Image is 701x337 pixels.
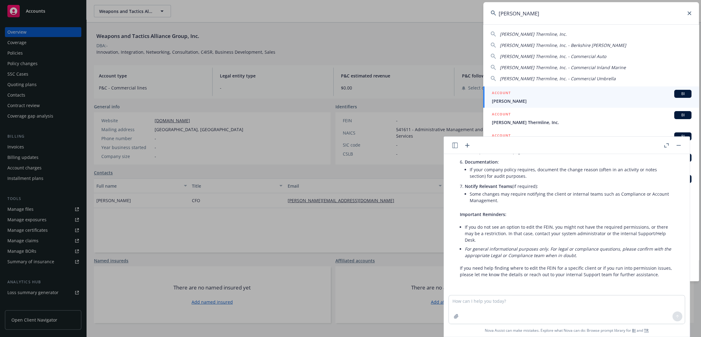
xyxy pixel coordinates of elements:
[644,328,649,333] a: TR
[460,265,674,278] p: If you need help finding where to edit the FEIN for a specific client or if you run into permissi...
[465,182,674,206] li: (if required):
[677,134,689,139] span: BI
[465,159,498,165] span: Documentation
[500,64,626,70] span: [PERSON_NAME] Thermline, Inc. - Commercial Inland Marine
[460,211,506,217] span: Important Reminders:
[446,324,687,337] span: Nova Assist can make mistakes. Explore what Nova can do: Browse prompt library for and
[500,42,626,48] span: [PERSON_NAME] Thermline, Inc. - Berkshire [PERSON_NAME]
[465,223,674,244] li: If you do not see an option to edit the FEIN, you might not have the required permissions, or the...
[470,189,674,205] li: Some changes may require notifying the client or internal teams such as Compliance or Account Man...
[677,112,689,118] span: BI
[492,119,691,126] span: [PERSON_NAME] Thermline, Inc.
[500,31,567,37] span: [PERSON_NAME] Thermline, Inc.
[483,108,699,129] a: ACCOUNTBI[PERSON_NAME] Thermline, Inc.
[500,53,606,59] span: [PERSON_NAME] Thermline, Inc. - Commercial Auto
[470,165,674,181] li: If your company policy requires, document the change reason (often in an activity or notes sectio...
[465,246,671,258] em: For general informational purposes only. For legal or compliance questions, please confirm with t...
[500,76,616,81] span: [PERSON_NAME] Thermline, Inc. - Commercial Umbrella
[492,132,511,140] h5: ACCOUNT
[492,98,691,104] span: [PERSON_NAME]
[492,90,511,97] h5: ACCOUNT
[483,2,699,24] input: Search...
[632,328,636,333] a: BI
[465,157,674,182] li: :
[492,111,511,119] h5: ACCOUNT
[677,91,689,97] span: BI
[483,129,699,150] a: ACCOUNTBI[PERSON_NAME] Towing, Inc
[483,86,699,108] a: ACCOUNTBI[PERSON_NAME]
[465,183,512,189] span: Notify Relevant Teams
